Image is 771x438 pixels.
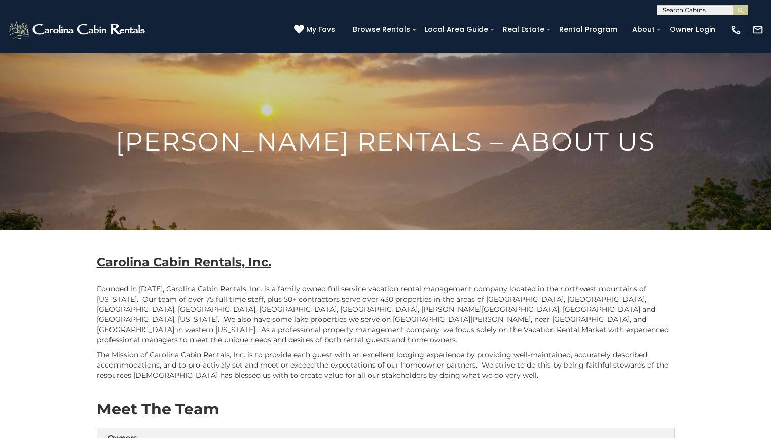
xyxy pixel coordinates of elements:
[665,22,720,38] a: Owner Login
[306,24,335,35] span: My Favs
[498,22,549,38] a: Real Estate
[97,350,675,380] p: The Mission of Carolina Cabin Rentals, Inc. is to provide each guest with an excellent lodging ex...
[420,22,493,38] a: Local Area Guide
[554,22,622,38] a: Rental Program
[752,24,763,35] img: mail-regular-white.png
[730,24,742,35] img: phone-regular-white.png
[8,20,148,40] img: White-1-2.png
[97,284,675,345] p: Founded in [DATE], Carolina Cabin Rentals, Inc. is a family owned full service vacation rental ma...
[348,22,415,38] a: Browse Rentals
[627,22,660,38] a: About
[97,399,219,418] strong: Meet The Team
[294,24,338,35] a: My Favs
[97,254,271,269] b: Carolina Cabin Rentals, Inc.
